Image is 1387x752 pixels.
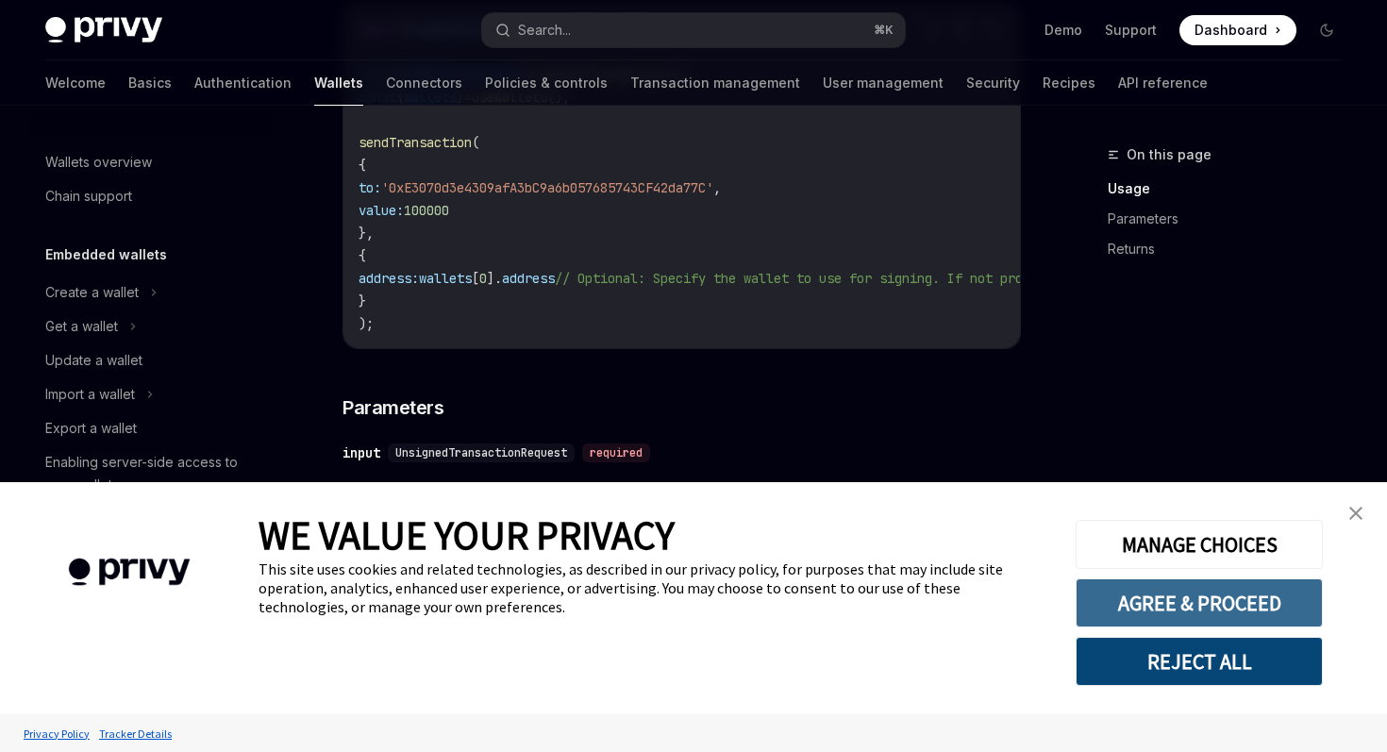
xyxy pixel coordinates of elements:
a: Demo [1044,21,1082,40]
span: ]. [487,270,502,287]
button: Search...⌘K [482,13,904,47]
span: On this page [1127,143,1212,166]
a: Export a wallet [30,411,272,445]
span: // Optional: Specify the wallet to use for signing. If not provided, the first wallet will be used. [555,270,1302,287]
span: ⌘ K [874,23,894,38]
a: Recipes [1043,60,1095,106]
div: This site uses cookies and related technologies, as described in our privacy policy, for purposes... [259,560,1047,616]
span: { [359,247,366,264]
span: The details of the transaction to send on the chain. [343,479,1021,502]
div: Update a wallet [45,349,142,372]
a: Privacy Policy [19,717,94,750]
div: Search... [518,19,571,42]
a: Usage [1108,174,1357,204]
div: Wallets overview [45,151,152,174]
span: ); [359,315,374,332]
span: wallets [419,270,472,287]
a: Update a wallet [30,343,272,377]
button: Get a wallet [30,309,272,343]
div: Export a wallet [45,417,137,440]
span: ( [472,134,479,151]
a: Wallets overview [30,145,272,179]
a: Policies & controls [485,60,608,106]
a: Security [966,60,1020,106]
a: Chain support [30,179,272,213]
span: }, [359,225,374,242]
a: Parameters [1108,204,1357,234]
a: Wallets [314,60,363,106]
span: UnsignedTransactionRequest [395,445,567,460]
a: Transaction management [630,60,800,106]
a: API reference [1118,60,1208,106]
img: company logo [28,531,230,613]
a: Tracker Details [94,717,176,750]
button: AGREE & PROCEED [1076,578,1323,627]
a: Connectors [386,60,462,106]
div: Import a wallet [45,383,135,406]
span: 100000 [404,202,449,219]
span: to: [359,179,381,196]
span: [ [472,270,479,287]
div: Get a wallet [45,315,118,338]
div: Enabling server-side access to user wallets [45,451,260,496]
span: WE VALUE YOUR PRIVACY [259,510,675,560]
div: Create a wallet [45,281,139,304]
a: Enabling server-side access to user wallets [30,445,272,502]
a: Dashboard [1179,15,1296,45]
div: input [343,443,380,462]
span: } [359,292,366,309]
button: REJECT ALL [1076,637,1323,686]
a: Support [1105,21,1157,40]
h5: Embedded wallets [45,243,167,266]
span: , [713,179,721,196]
span: address [502,270,555,287]
span: address: [359,270,419,287]
a: Welcome [45,60,106,106]
span: 0 [479,270,487,287]
button: Toggle dark mode [1312,15,1342,45]
a: User management [823,60,944,106]
button: MANAGE CHOICES [1076,520,1323,569]
span: sendTransaction [359,134,472,151]
span: Parameters [343,394,443,421]
span: '0xE3070d3e4309afA3bC9a6b057685743CF42da77C' [381,179,713,196]
span: value: [359,202,404,219]
a: Authentication [194,60,292,106]
button: Create a wallet [30,276,272,309]
a: close banner [1337,494,1375,532]
img: dark logo [45,17,162,43]
span: { [359,157,366,174]
div: required [582,443,650,462]
a: Returns [1108,234,1357,264]
img: close banner [1349,507,1362,520]
span: Dashboard [1195,21,1267,40]
a: Basics [128,60,172,106]
div: Chain support [45,185,132,208]
button: Import a wallet [30,377,272,411]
